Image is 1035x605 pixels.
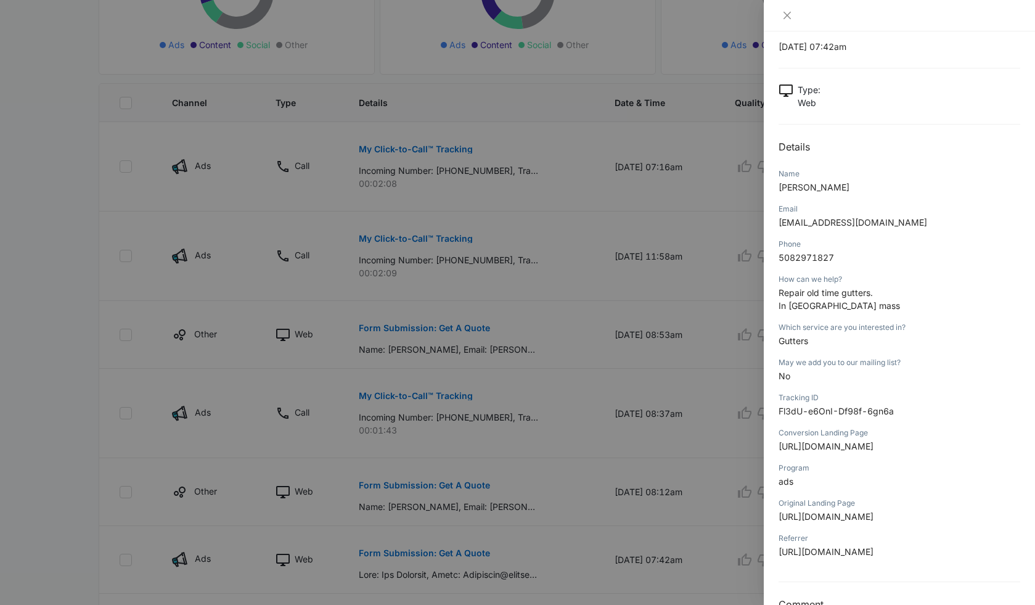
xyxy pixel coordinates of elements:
span: Repair old time gutters. [779,287,873,298]
span: Gutters [779,335,808,346]
span: [URL][DOMAIN_NAME] [779,546,873,557]
span: ads [779,476,793,487]
div: Original Landing Page [779,498,1020,509]
p: Type : [798,83,820,96]
p: Web [798,96,820,109]
div: Program [779,463,1020,474]
span: 5082971827 [779,252,834,263]
span: close [782,10,792,20]
div: Email [779,204,1020,215]
span: [EMAIL_ADDRESS][DOMAIN_NAME] [779,217,927,228]
div: Referrer [779,533,1020,544]
p: [DATE] 07:42am [779,40,1020,53]
span: Fl3dU-e6OnI-Df98f-6gn6a [779,406,894,416]
div: How can we help? [779,274,1020,285]
button: Close [779,10,796,21]
div: Conversion Landing Page [779,427,1020,438]
div: Phone [779,239,1020,250]
span: In [GEOGRAPHIC_DATA] mass [779,300,900,311]
span: [URL][DOMAIN_NAME] [779,441,873,451]
span: [PERSON_NAME] [779,182,849,192]
div: Tracking ID [779,392,1020,403]
span: [URL][DOMAIN_NAME] [779,511,873,522]
h2: Details [779,139,1020,154]
div: Which service are you interested in? [779,322,1020,333]
div: Name [779,168,1020,179]
div: May we add you to our mailing list? [779,357,1020,368]
span: No [779,371,790,381]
